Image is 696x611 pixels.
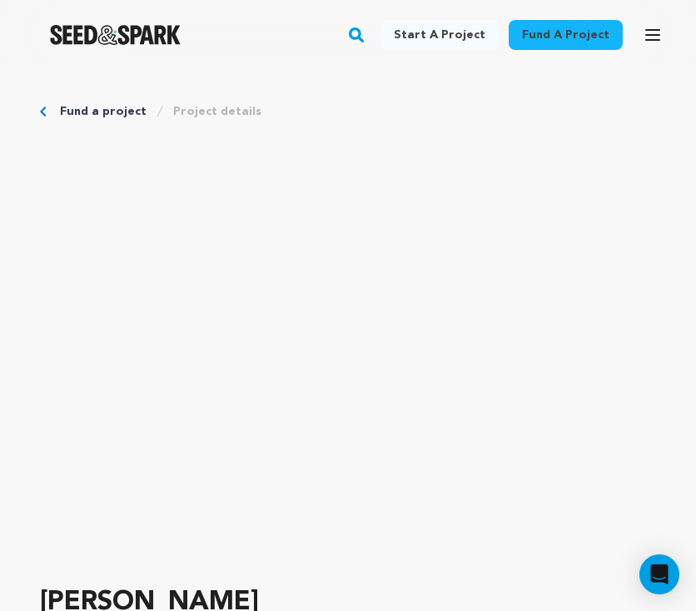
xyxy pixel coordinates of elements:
div: Open Intercom Messenger [639,554,679,594]
a: Project details [173,103,261,120]
a: Seed&Spark Homepage [50,25,181,45]
a: Fund a project [60,103,147,120]
img: Seed&Spark Logo Dark Mode [50,25,181,45]
div: Breadcrumb [40,103,656,120]
a: Start a project [380,20,499,50]
a: Fund a project [509,20,623,50]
